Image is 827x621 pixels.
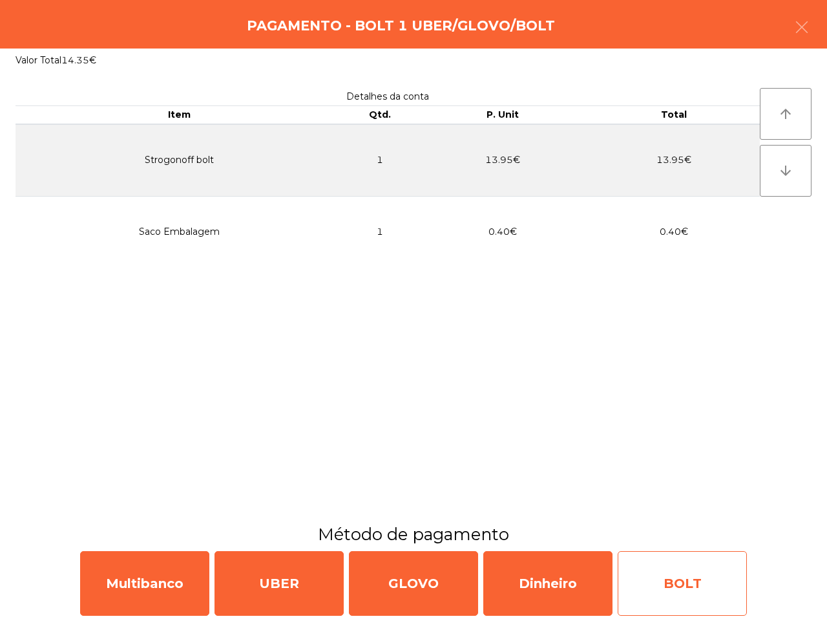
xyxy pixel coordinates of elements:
th: Qtd. [342,106,417,124]
i: arrow_upward [778,106,793,122]
td: 0.40€ [417,196,589,267]
span: Valor Total [16,54,61,66]
th: Total [589,106,760,124]
td: 1 [342,196,417,267]
td: Saco Embalagem [16,196,342,267]
h3: Método de pagamento [10,523,817,546]
div: BOLT [618,551,747,616]
div: Dinheiro [483,551,612,616]
div: GLOVO [349,551,478,616]
td: 1 [342,124,417,197]
span: 14.35€ [61,54,96,66]
span: Detalhes da conta [346,91,429,102]
button: arrow_downward [760,145,811,197]
button: arrow_upward [760,88,811,140]
h4: Pagamento - Bolt 1 Uber/Glovo/Bolt [247,16,555,36]
td: 13.95€ [589,124,760,197]
div: Multibanco [80,551,209,616]
td: 13.95€ [417,124,589,197]
th: Item [16,106,342,124]
td: Strogonoff bolt [16,124,342,197]
i: arrow_downward [778,163,793,179]
div: UBER [215,551,344,616]
th: P. Unit [417,106,589,124]
td: 0.40€ [589,196,760,267]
